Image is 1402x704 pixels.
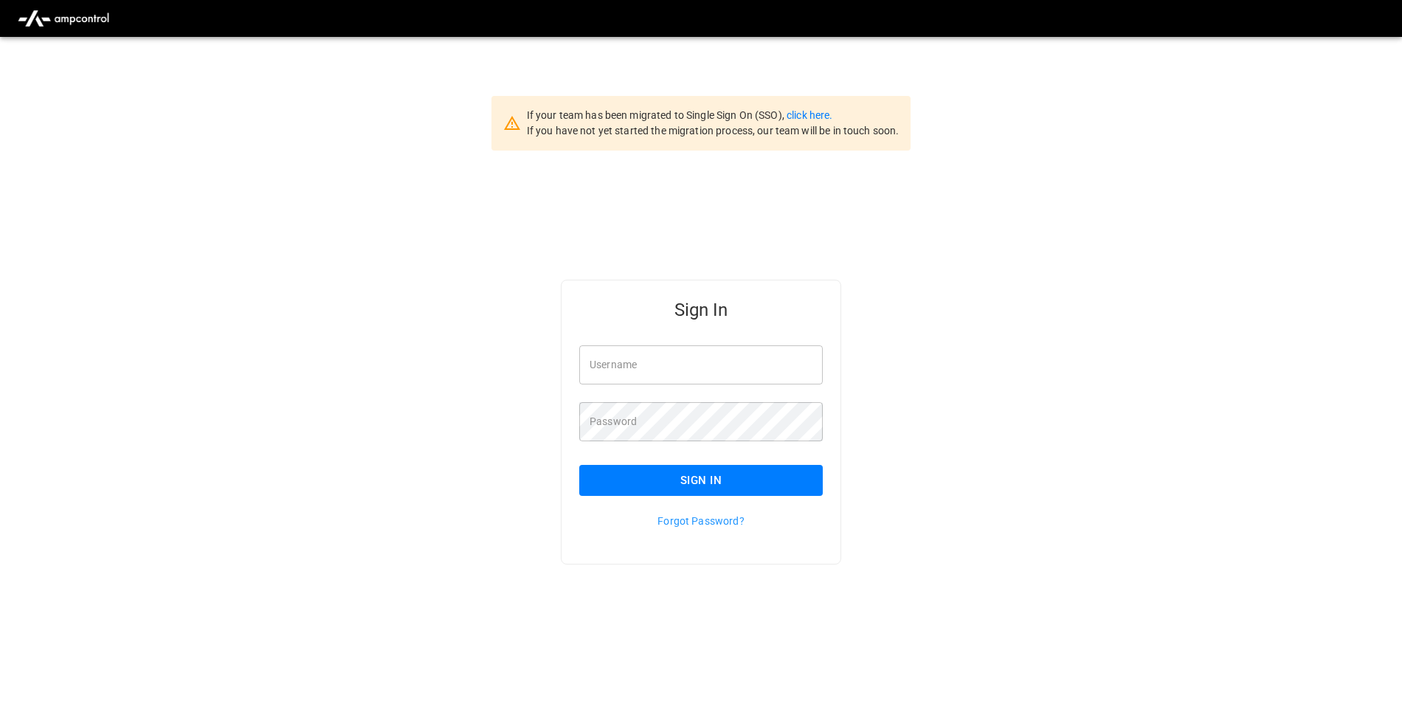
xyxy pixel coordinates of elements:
[527,109,787,121] span: If your team has been migrated to Single Sign On (SSO),
[579,298,823,322] h5: Sign In
[527,125,899,137] span: If you have not yet started the migration process, our team will be in touch soon.
[579,514,823,528] p: Forgot Password?
[579,465,823,496] button: Sign In
[12,4,115,32] img: ampcontrol.io logo
[787,109,832,121] a: click here.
